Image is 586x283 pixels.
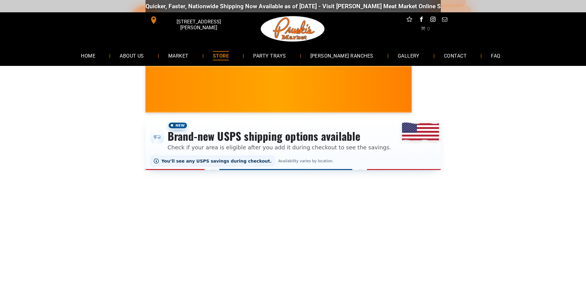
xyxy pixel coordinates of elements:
[404,77,429,102] img: Polish Artisan Dried Sausage
[301,47,383,64] a: [PERSON_NAME] RANCHES
[240,94,361,103] span: [PERSON_NAME] MARKET
[146,118,441,170] div: Shipping options announcement
[334,3,394,10] a: [DOMAIN_NAME][URL]
[72,47,105,64] a: HOME
[389,47,429,64] a: GALLERY
[244,47,295,64] a: PARTY TRAYS
[429,15,437,25] a: instagram
[168,143,391,152] p: Check if your area is eligible after you add it during checkout to see the savings.
[482,47,509,64] a: FAQ
[377,96,380,104] span: •
[427,26,430,32] span: 0
[417,15,425,25] a: facebook
[146,15,240,25] a: [STREET_ADDRESS][PERSON_NAME]
[204,47,238,64] a: STORE
[260,12,326,46] img: Pruski-s+Market+HQ+Logo2-1920w.png
[168,122,188,129] span: New
[168,129,391,143] h3: Brand-new USPS shipping options available
[21,3,394,10] div: Quicker, Faster, Nationwide Shipping Now Available as of [DATE] - Visit [PERSON_NAME] Meat Market...
[159,47,198,64] a: MARKET
[440,15,448,25] a: email
[110,47,153,64] a: ABOUT US
[161,159,272,164] span: You’ll see any USPS savings during checkout.
[405,15,413,25] a: Social network
[277,159,335,163] span: Availability varies by location.
[159,16,238,34] span: [STREET_ADDRESS][PERSON_NAME]
[435,47,476,64] a: CONTACT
